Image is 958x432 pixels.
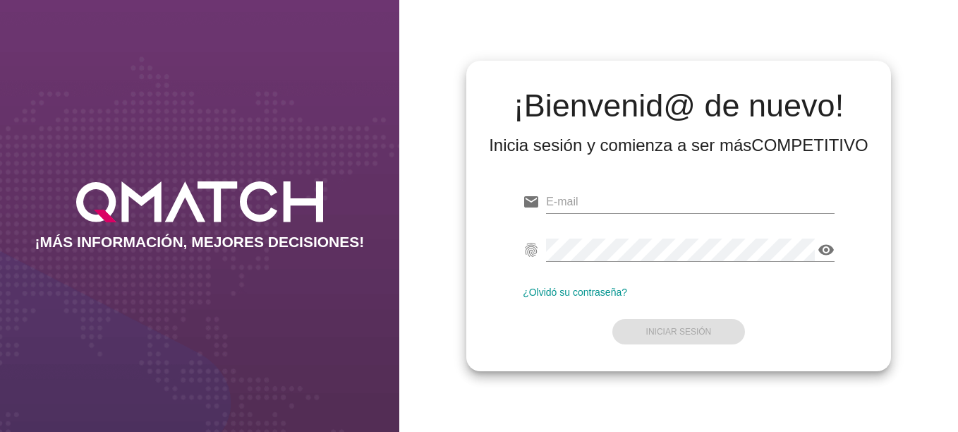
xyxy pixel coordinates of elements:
[489,89,868,123] h2: ¡Bienvenid@ de nuevo!
[523,193,540,210] i: email
[523,241,540,258] i: fingerprint
[818,241,835,258] i: visibility
[523,287,627,298] a: ¿Olvidó su contraseña?
[35,234,365,251] h2: ¡MÁS INFORMACIÓN, MEJORES DECISIONES!
[751,136,868,155] strong: COMPETITIVO
[546,191,835,213] input: E-mail
[489,134,868,157] div: Inicia sesión y comienza a ser más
